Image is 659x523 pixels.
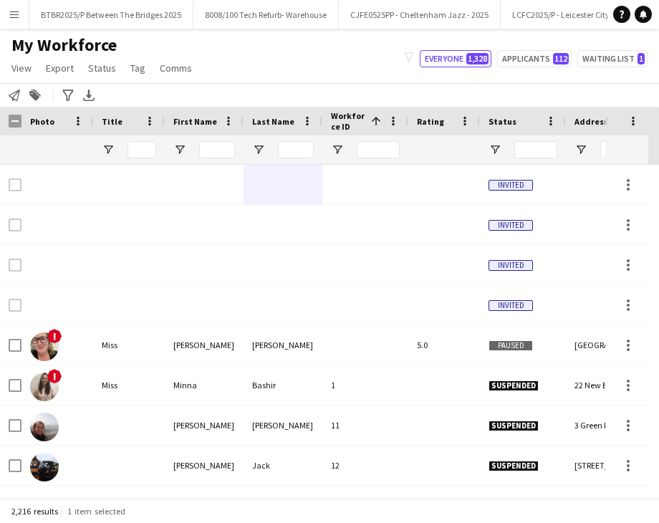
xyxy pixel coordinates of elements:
[489,220,533,231] span: Invited
[466,53,489,64] span: 1,328
[252,143,265,156] button: Open Filter Menu
[420,50,491,67] button: Everyone1,328
[566,365,659,405] div: 22 New England Rise
[165,446,244,485] div: [PERSON_NAME]
[173,143,186,156] button: Open Filter Menu
[566,406,659,445] div: 3 Green Pastures
[244,325,322,365] div: [PERSON_NAME]
[125,59,151,77] a: Tag
[11,34,117,56] span: My Workforce
[339,1,501,29] button: CJFE0525PP - Cheltenham Jazz - 2025
[88,62,116,75] span: Status
[9,299,21,312] input: Row Selection is disabled for this row (unchecked)
[47,369,62,383] span: !
[322,365,408,405] div: 1
[30,332,59,361] img: Claire Fulton
[27,87,44,104] app-action-btn: Add to tag
[489,461,539,471] span: Suspended
[9,178,21,191] input: Row Selection is disabled for this row (unchecked)
[93,325,165,365] div: Miss
[638,53,645,64] span: 1
[244,365,322,405] div: Bashir
[489,260,533,271] span: Invited
[574,143,587,156] button: Open Filter Menu
[165,325,244,365] div: [PERSON_NAME]
[193,1,339,29] button: 8008/100 Tech Refurb- Warehouse
[331,143,344,156] button: Open Filter Menu
[322,406,408,445] div: 11
[574,116,632,127] span: Address Line 1
[130,62,145,75] span: Tag
[30,413,59,441] img: Killian Doherty
[80,87,97,104] app-action-btn: Export XLSX
[577,50,648,67] button: Waiting list1
[93,365,165,405] div: Miss
[244,446,322,485] div: Jack
[417,116,444,127] span: Rating
[6,87,23,104] app-action-btn: Notify workforce
[40,59,80,77] a: Export
[331,110,365,132] span: Workforce ID
[102,116,122,127] span: Title
[489,143,501,156] button: Open Filter Menu
[102,143,115,156] button: Open Filter Menu
[408,325,480,365] div: 5.0
[199,141,235,158] input: First Name Filter Input
[566,446,659,485] div: [STREET_ADDRESS][PERSON_NAME]
[59,87,77,104] app-action-btn: Advanced filters
[11,62,32,75] span: View
[154,59,198,77] a: Comms
[9,219,21,231] input: Row Selection is disabled for this row (unchecked)
[497,50,572,67] button: Applicants112
[244,406,322,445] div: [PERSON_NAME]
[489,340,533,351] span: Paused
[9,259,21,272] input: Row Selection is disabled for this row (unchecked)
[278,141,314,158] input: Last Name Filter Input
[30,453,59,481] img: Darrell Jack
[252,116,294,127] span: Last Name
[600,141,650,158] input: Address Line 1 Filter Input
[160,62,192,75] span: Comms
[566,325,659,365] div: [GEOGRAPHIC_DATA]
[6,59,37,77] a: View
[489,380,539,391] span: Suspended
[67,506,125,517] span: 1 item selected
[165,365,244,405] div: Minna
[165,406,244,445] div: [PERSON_NAME]
[29,1,193,29] button: BTBR2025/P Between The Bridges 2025
[82,59,122,77] a: Status
[46,62,74,75] span: Export
[489,300,533,311] span: Invited
[514,141,557,158] input: Status Filter Input
[553,53,569,64] span: 112
[30,116,54,127] span: Photo
[489,116,516,127] span: Status
[47,329,62,343] span: !
[30,373,59,401] img: Minna Bashir
[489,180,533,191] span: Invited
[357,141,400,158] input: Workforce ID Filter Input
[128,141,156,158] input: Title Filter Input
[322,446,408,485] div: 12
[489,421,539,431] span: Suspended
[173,116,217,127] span: First Name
